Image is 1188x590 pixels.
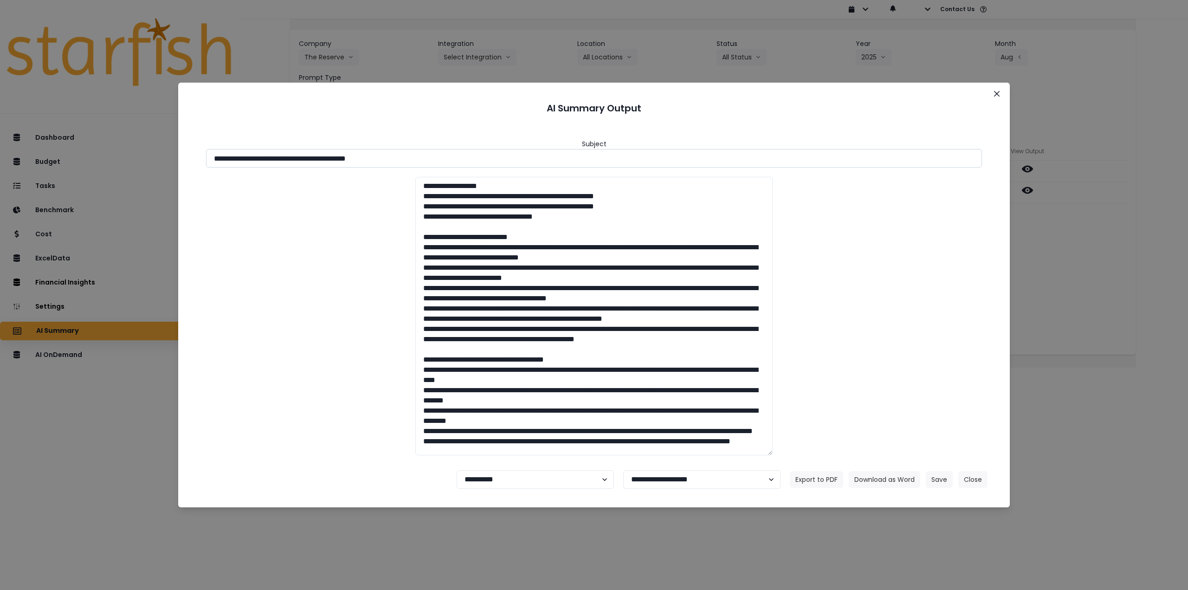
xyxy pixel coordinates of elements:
[989,86,1004,101] button: Close
[849,471,920,488] button: Download as Word
[958,471,988,488] button: Close
[189,94,999,123] header: AI Summary Output
[582,139,607,149] header: Subject
[926,471,953,488] button: Save
[790,471,843,488] button: Export to PDF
